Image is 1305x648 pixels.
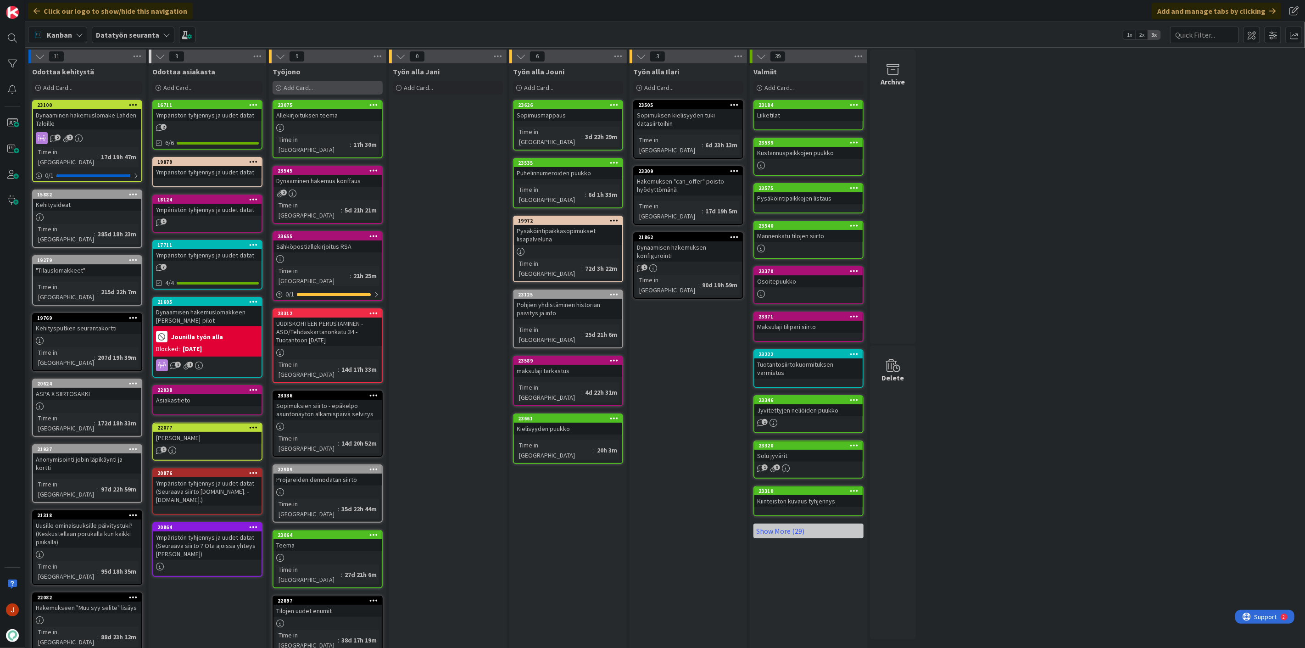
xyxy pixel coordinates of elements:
[153,298,262,306] div: 21605
[754,404,863,416] div: Jyvitettyjen neliöiden puukko
[171,334,223,340] b: Jounilla työn alla
[517,382,581,402] div: Time in [GEOGRAPHIC_DATA]
[33,520,141,548] div: Uusille ominaisuuksille päivitystuki? (Keskustellaan porukalla kun kaikki paikalla)
[153,196,262,204] div: 18124
[518,160,622,166] div: 23535
[754,313,863,333] div: 23371Maksulaji tilipari siirto
[514,225,622,245] div: Pysäköintipaikkasopimukset lisäpalveluna
[33,190,141,199] div: 15882
[153,204,262,216] div: Ympäristön tyhjennys ja uudet datat
[634,167,742,196] div: 23309Hakemuksen "can_offer" poisto hyödyttömänä
[273,167,382,175] div: 23545
[754,350,863,358] div: 23222
[183,344,202,354] div: [DATE]
[273,232,382,240] div: 23655
[517,184,585,205] div: Time in [GEOGRAPHIC_DATA]
[634,233,742,241] div: 21862
[33,190,141,211] div: 15882Kehitysideat
[634,109,742,129] div: Sopimuksen kielisyyden tuki datasiirtoihin
[37,257,141,263] div: 19279
[1148,30,1160,39] span: 3x
[518,218,622,224] div: 19972
[1170,27,1239,43] input: Quick Filter...
[1123,30,1136,39] span: 1x
[152,67,215,76] span: Odottaa asiakasta
[276,499,338,519] div: Time in [GEOGRAPHIC_DATA]
[583,263,619,274] div: 72d 3h 22m
[754,139,863,159] div: 23539Kustannuspaikkojen puukko
[153,101,262,121] div: 16711Ympäristön tyhjennys ja uudet datat
[67,134,73,140] span: 2
[754,450,863,462] div: Solu jyvärit
[514,101,622,121] div: 23626Sopimusmappaus
[764,84,794,92] span: Add Card...
[754,109,863,121] div: Liiketilat
[754,495,863,507] div: Kiinteistön kuvaus tyhjennys
[33,264,141,276] div: "Tilauslomakkeet"
[153,386,262,406] div: 22938Asiakastieto
[754,313,863,321] div: 23371
[754,184,863,204] div: 23575Pysäköintipaikkojen listaus
[285,290,294,299] span: 0 / 1
[276,134,350,155] div: Time in [GEOGRAPHIC_DATA]
[157,299,262,305] div: 21605
[581,132,583,142] span: :
[770,51,786,62] span: 39
[153,424,262,444] div: 22077[PERSON_NAME]
[6,629,19,642] img: avatar
[754,396,863,416] div: 23346Jyvitettyjen neliöiden puukko
[273,597,382,605] div: 22897
[33,256,141,276] div: 19279"Tilauslomakkeet"
[276,359,338,380] div: Time in [GEOGRAPHIC_DATA]
[637,135,702,155] div: Time in [GEOGRAPHIC_DATA]
[634,167,742,175] div: 23309
[94,229,95,239] span: :
[754,350,863,379] div: 23222Tuotantosiirtokuormituksen varmistus
[762,419,768,425] span: 1
[153,241,262,261] div: 17711Ympäristön tyhjennys ja uudet datat
[341,570,342,580] span: :
[33,199,141,211] div: Kehitysideat
[273,67,301,76] span: Työjono
[409,51,425,62] span: 0
[278,168,382,174] div: 23545
[153,298,262,326] div: 21605Dynaamisen hakemuslomakkeen [PERSON_NAME]-pilot
[37,315,141,321] div: 19769
[634,241,742,262] div: Dynaamisen hakemuksen konfigurointi
[514,109,622,121] div: Sopimusmappaus
[33,445,141,453] div: 21937
[278,466,382,473] div: 22909
[703,140,740,150] div: 6d 23h 13m
[514,159,622,167] div: 23535
[754,441,863,462] div: 23320Solu jyvärit
[55,134,61,140] span: 2
[169,51,184,62] span: 9
[514,299,622,319] div: Pohjien yhdistäminen historian päivitys ja info
[6,603,19,616] img: JM
[753,67,777,76] span: Valmiit
[774,464,780,470] span: 3
[273,465,382,474] div: 22909
[153,101,262,109] div: 16711
[153,249,262,261] div: Ympäristön tyhjennys ja uudet datat
[95,418,139,428] div: 172d 18h 33m
[881,76,905,87] div: Archive
[32,67,94,76] span: Odottaa kehitystä
[583,387,619,397] div: 4d 22h 31m
[518,358,622,364] div: 23589
[273,289,382,300] div: 0/1
[157,102,262,108] div: 16711
[49,51,64,62] span: 11
[637,201,702,221] div: Time in [GEOGRAPHIC_DATA]
[273,539,382,551] div: Teema
[273,318,382,346] div: UUDISKOHTEEN PERUSTAMINEN - ASO/Tehdaskartanonkatu 34 - Tuotantoon [DATE]
[514,357,622,377] div: 23589maksulaji tarkastus
[278,233,382,240] div: 23655
[702,206,703,216] span: :
[758,185,863,191] div: 23575
[33,511,141,520] div: 21318
[157,425,262,431] div: 22077
[514,414,622,423] div: 23661
[754,101,863,109] div: 23184
[45,171,54,180] span: 0 / 1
